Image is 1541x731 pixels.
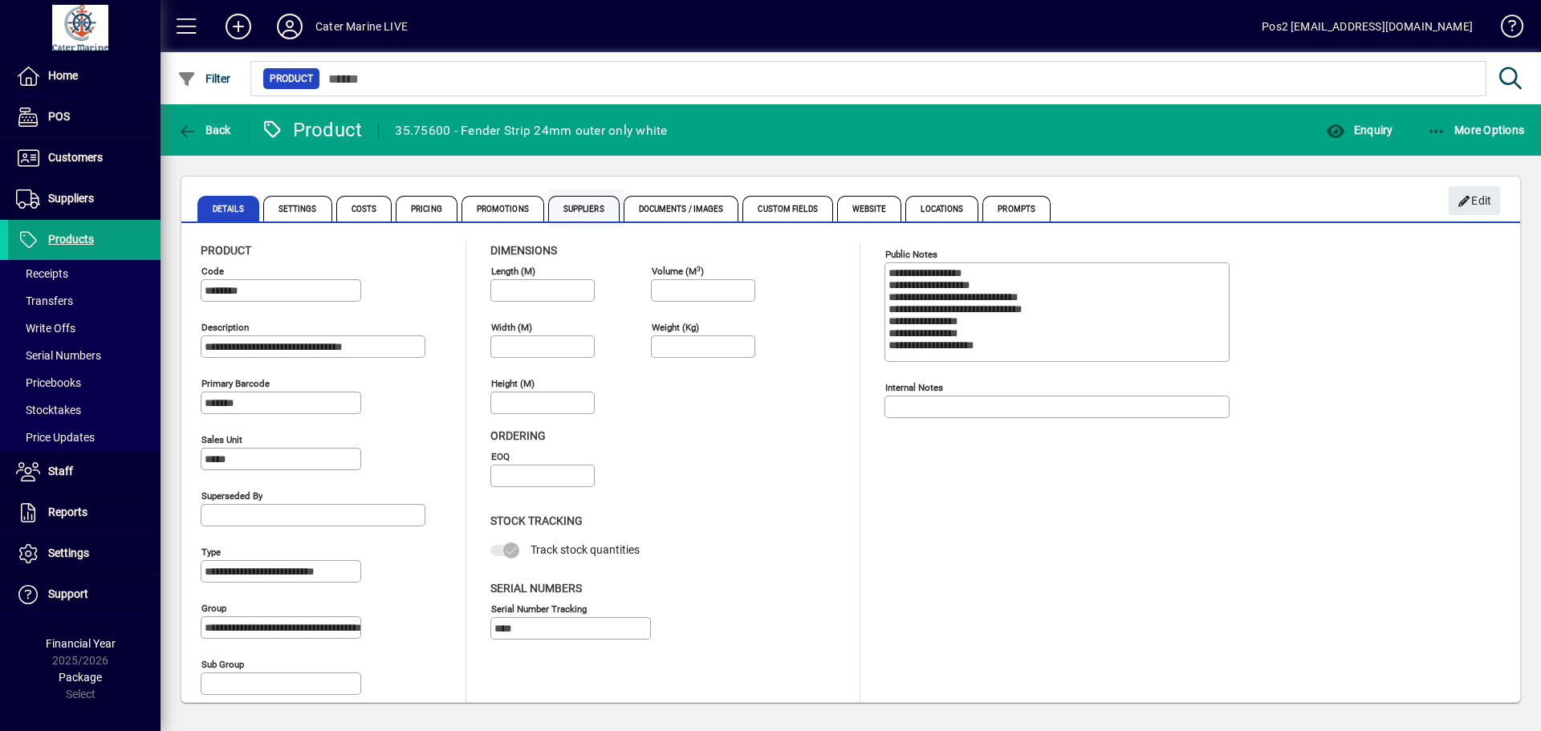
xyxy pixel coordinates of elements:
[59,671,102,684] span: Package
[197,196,259,221] span: Details
[46,637,116,650] span: Financial Year
[16,376,81,389] span: Pricebooks
[8,287,161,315] a: Transfers
[548,196,620,221] span: Suppliers
[177,72,231,85] span: Filter
[8,575,161,615] a: Support
[263,196,332,221] span: Settings
[742,196,832,221] span: Custom Fields
[16,404,81,416] span: Stocktakes
[177,124,231,136] span: Back
[315,14,408,39] div: Cater Marine LIVE
[490,429,546,442] span: Ordering
[48,546,89,559] span: Settings
[697,264,701,272] sup: 3
[8,396,161,424] a: Stocktakes
[395,118,667,144] div: 35.75600 - Fender Strip 24mm outer only white
[8,97,161,137] a: POS
[531,543,640,556] span: Track stock quantities
[1449,186,1500,215] button: Edit
[16,294,73,307] span: Transfers
[161,116,249,144] app-page-header-button: Back
[48,69,78,82] span: Home
[491,603,587,614] mat-label: Serial Number tracking
[270,71,313,87] span: Product
[201,603,226,614] mat-label: Group
[8,534,161,574] a: Settings
[8,260,161,287] a: Receipts
[905,196,978,221] span: Locations
[48,192,94,205] span: Suppliers
[491,378,535,389] mat-label: Height (m)
[16,267,68,280] span: Receipts
[16,349,101,362] span: Serial Numbers
[201,266,224,277] mat-label: Code
[16,322,75,335] span: Write Offs
[490,244,557,257] span: Dimensions
[8,315,161,342] a: Write Offs
[8,369,161,396] a: Pricebooks
[8,452,161,492] a: Staff
[48,465,73,477] span: Staff
[48,233,94,246] span: Products
[1489,3,1521,55] a: Knowledge Base
[8,56,161,96] a: Home
[652,322,699,333] mat-label: Weight (Kg)
[490,514,583,527] span: Stock Tracking
[982,196,1051,221] span: Prompts
[1423,116,1529,144] button: More Options
[490,582,582,595] span: Serial Numbers
[48,587,88,600] span: Support
[8,179,161,219] a: Suppliers
[1262,14,1473,39] div: Pos2 [EMAIL_ADDRESS][DOMAIN_NAME]
[491,322,532,333] mat-label: Width (m)
[201,434,242,445] mat-label: Sales unit
[264,12,315,41] button: Profile
[261,117,363,143] div: Product
[837,196,902,221] span: Website
[213,12,264,41] button: Add
[1458,188,1492,214] span: Edit
[173,116,235,144] button: Back
[1322,116,1397,144] button: Enquiry
[16,431,95,444] span: Price Updates
[48,110,70,123] span: POS
[201,378,270,389] mat-label: Primary barcode
[8,138,161,178] a: Customers
[8,342,161,369] a: Serial Numbers
[491,266,535,277] mat-label: Length (m)
[624,196,739,221] span: Documents / Images
[173,64,235,93] button: Filter
[201,546,221,558] mat-label: Type
[201,659,244,670] mat-label: Sub group
[201,244,251,257] span: Product
[201,322,249,333] mat-label: Description
[885,249,937,260] mat-label: Public Notes
[48,151,103,164] span: Customers
[8,493,161,533] a: Reports
[885,382,943,393] mat-label: Internal Notes
[336,196,392,221] span: Costs
[8,424,161,451] a: Price Updates
[396,196,457,221] span: Pricing
[201,490,262,502] mat-label: Superseded by
[1326,124,1393,136] span: Enquiry
[491,451,510,462] mat-label: EOQ
[1427,124,1525,136] span: More Options
[461,196,544,221] span: Promotions
[652,266,704,277] mat-label: Volume (m )
[48,506,87,518] span: Reports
